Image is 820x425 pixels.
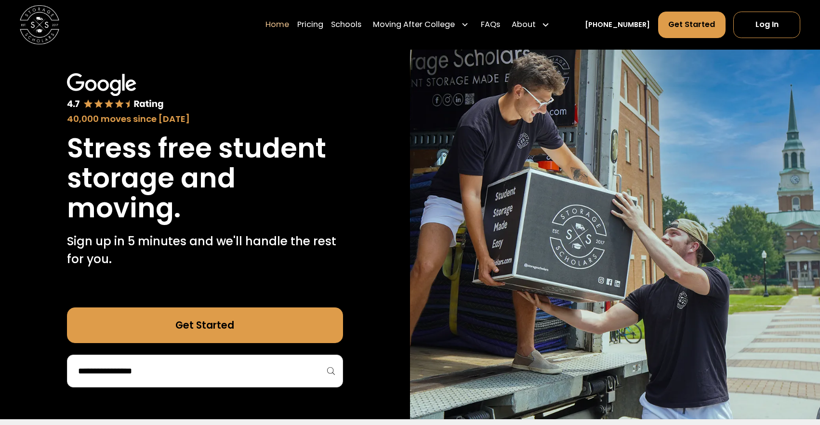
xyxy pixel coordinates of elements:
a: Pricing [297,11,323,39]
div: About [512,19,536,31]
a: Get Started [658,12,726,38]
div: About [508,11,554,39]
div: 40,000 moves since [DATE] [67,112,343,126]
a: [PHONE_NUMBER] [585,19,650,29]
h1: Stress free student storage and moving. [67,133,343,223]
p: Sign up in 5 minutes and we'll handle the rest for you. [67,233,343,268]
img: Storage Scholars makes moving and storage easy. [410,42,820,419]
img: Google 4.7 star rating [67,73,163,110]
a: FAQs [481,11,500,39]
a: Log In [733,12,800,38]
a: Get Started [67,307,343,343]
div: Moving After College [369,11,473,39]
a: Schools [331,11,361,39]
div: Moving After College [373,19,455,31]
a: Home [265,11,289,39]
img: Storage Scholars main logo [20,5,59,44]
